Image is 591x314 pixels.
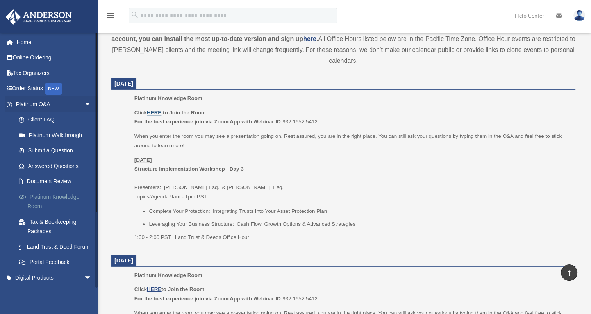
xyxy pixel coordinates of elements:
a: Platinum Q&Aarrow_drop_down [5,96,104,112]
div: NEW [45,83,62,95]
u: [DATE] [134,157,152,163]
a: HERE [147,286,161,292]
a: Tax & Bookkeeping Packages [11,214,104,239]
b: For the best experience join via Zoom App with Webinar ID: [134,119,282,125]
b: For the best experience join via Zoom App with Webinar ID: [134,296,282,302]
p: When you enter the room you may see a presentation going on. Rest assured, you are in the right p... [134,132,570,150]
a: Digital Productsarrow_drop_down [5,270,104,285]
li: Complete Your Protection: Integrating Trusts Into Your Asset Protection Plan [149,207,570,216]
p: 1:00 - 2:00 PST: Land Trust & Deeds Office Hour [134,233,570,242]
b: to Join the Room [163,110,206,116]
li: Leveraging Your Business Structure: Cash Flow, Growth Options & Advanced Strategies [149,219,570,229]
a: Submit a Question [11,143,104,159]
a: HERE [147,110,161,116]
span: Platinum Knowledge Room [134,272,202,278]
a: Document Review [11,174,104,189]
a: Tax Organizers [5,65,104,81]
a: My Entitiesarrow_drop_down [5,285,104,301]
p: 932 1652 5412 [134,285,570,303]
i: menu [105,11,115,20]
span: [DATE] [114,80,133,87]
span: [DATE] [114,257,133,264]
a: Home [5,34,104,50]
p: Presenters: [PERSON_NAME] Esq. & [PERSON_NAME], Esq. Topics/Agenda 9am - 1pm PST: [134,155,570,202]
a: Land Trust & Deed Forum [11,239,104,255]
strong: . [316,36,318,42]
span: Platinum Knowledge Room [134,95,202,101]
a: Platinum Walkthrough [11,127,104,143]
b: Click [134,110,163,116]
i: search [130,11,139,19]
p: 932 1652 5412 [134,108,570,127]
b: Structure Implementation Workshop - Day 3 [134,166,244,172]
a: Order StatusNEW [5,81,104,97]
img: Anderson Advisors Platinum Portal [4,9,74,25]
a: Platinum Knowledge Room [11,189,104,214]
a: Online Ordering [5,50,104,66]
span: arrow_drop_down [84,285,100,302]
a: menu [105,14,115,20]
a: Answered Questions [11,158,104,174]
a: vertical_align_top [561,264,577,281]
i: vertical_align_top [564,268,574,277]
a: here [303,36,316,42]
b: Click to Join the Room [134,286,204,292]
a: Client FAQ [11,112,104,128]
a: Portal Feedback [11,255,104,270]
span: arrow_drop_down [84,96,100,112]
img: User Pic [573,10,585,21]
div: All Office Hours listed below are in the Pacific Time Zone. Office Hour events are restricted to ... [111,23,575,66]
span: arrow_drop_down [84,270,100,286]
